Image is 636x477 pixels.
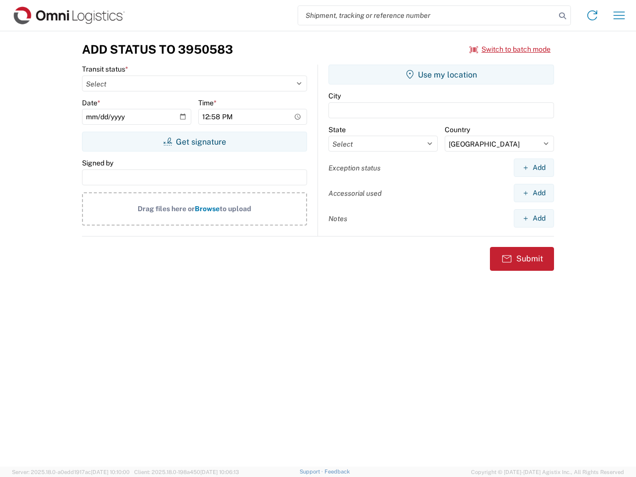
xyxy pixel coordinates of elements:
span: [DATE] 10:06:13 [200,469,239,475]
a: Feedback [324,469,350,475]
span: Client: 2025.18.0-198a450 [134,469,239,475]
button: Add [514,184,554,202]
button: Use my location [328,65,554,84]
button: Switch to batch mode [470,41,551,58]
button: Get signature [82,132,307,152]
label: Date [82,98,100,107]
label: Time [198,98,217,107]
label: Transit status [82,65,128,74]
label: Accessorial used [328,189,382,198]
span: Drag files here or [138,205,195,213]
a: Support [300,469,324,475]
label: Exception status [328,163,381,172]
span: Copyright © [DATE]-[DATE] Agistix Inc., All Rights Reserved [471,468,624,477]
button: Add [514,209,554,228]
span: Server: 2025.18.0-a0edd1917ac [12,469,130,475]
label: Country [445,125,470,134]
button: Submit [490,247,554,271]
h3: Add Status to 3950583 [82,42,233,57]
input: Shipment, tracking or reference number [298,6,556,25]
span: [DATE] 10:10:00 [91,469,130,475]
label: Signed by [82,159,113,167]
span: to upload [220,205,251,213]
label: Notes [328,214,347,223]
span: Browse [195,205,220,213]
label: State [328,125,346,134]
button: Add [514,159,554,177]
label: City [328,91,341,100]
